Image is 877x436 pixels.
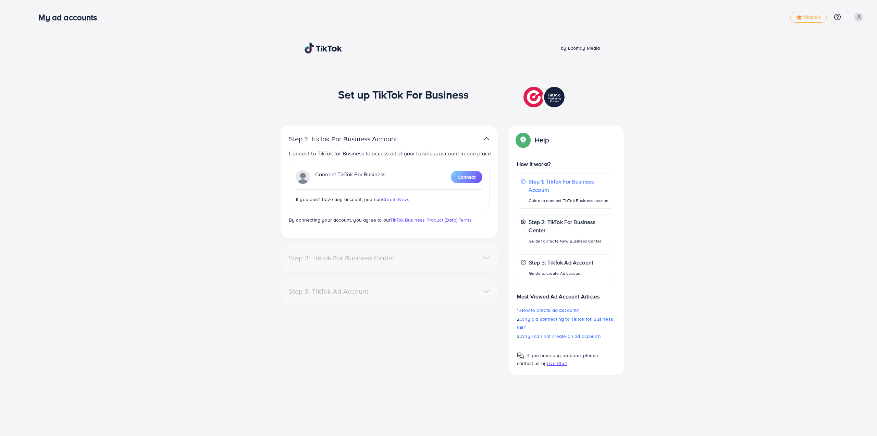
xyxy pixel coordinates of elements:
[517,306,614,314] p: 1.
[523,85,566,109] img: TikTok partner
[535,136,549,144] p: Help
[520,333,601,340] span: Why I can not create an ad account?
[517,287,614,301] p: Most Viewed Ad Account Articles
[305,43,342,54] img: TikTok
[529,258,593,267] p: Step 3: TikTok Ad Account
[529,237,610,245] p: Guide to create New Business Center
[483,134,490,144] img: TikTok partner
[517,315,614,331] p: 2.
[517,352,598,367] span: If you have any problem, please contact us by
[790,12,827,23] a: tickUpgrade
[529,197,610,205] p: Guide to connect TikTok Business account
[796,15,802,20] img: tick
[289,135,419,143] p: Step 1: TikTok For Business Account
[796,15,821,20] span: Upgrade
[338,88,469,101] h1: Set up TikTok For Business
[517,134,529,146] img: Popup guide
[529,269,593,278] p: Guide to create Ad account
[547,360,567,367] span: Live Chat
[529,218,610,234] p: Step 2: TikTok For Business Center
[561,45,600,51] span: by Ecomdy Media
[517,316,613,331] span: Why did connecting to TikTok for Business fail?
[38,12,102,22] h3: My ad accounts
[517,160,614,168] p: How it works?
[517,352,524,359] img: Popup guide
[517,332,614,340] p: 3.
[529,177,610,194] p: Step 1: TikTok For Business Account
[520,307,579,314] span: How to create ad account?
